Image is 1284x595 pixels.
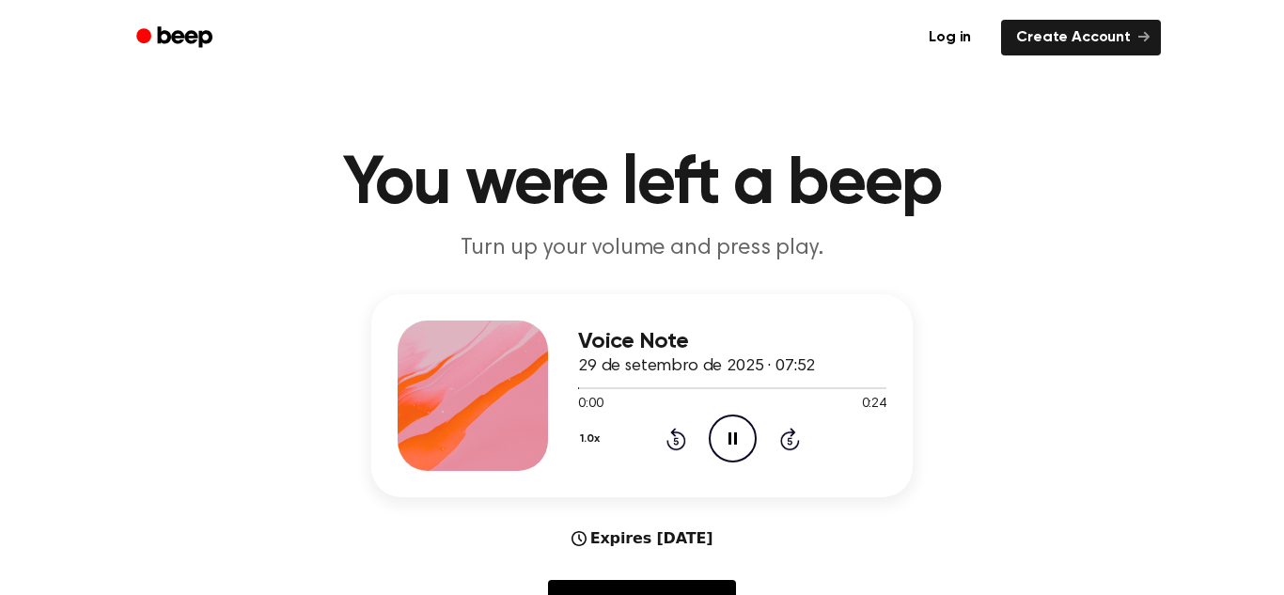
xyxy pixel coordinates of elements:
[862,395,886,415] span: 0:24
[910,16,990,59] a: Log in
[1001,20,1161,55] a: Create Account
[578,329,886,354] h3: Voice Note
[578,358,815,375] span: 29 de setembro de 2025 · 07:52
[578,395,603,415] span: 0:00
[572,527,713,550] div: Expires [DATE]
[161,150,1123,218] h1: You were left a beep
[281,233,1003,264] p: Turn up your volume and press play.
[123,20,229,56] a: Beep
[578,423,606,455] button: 1.0x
